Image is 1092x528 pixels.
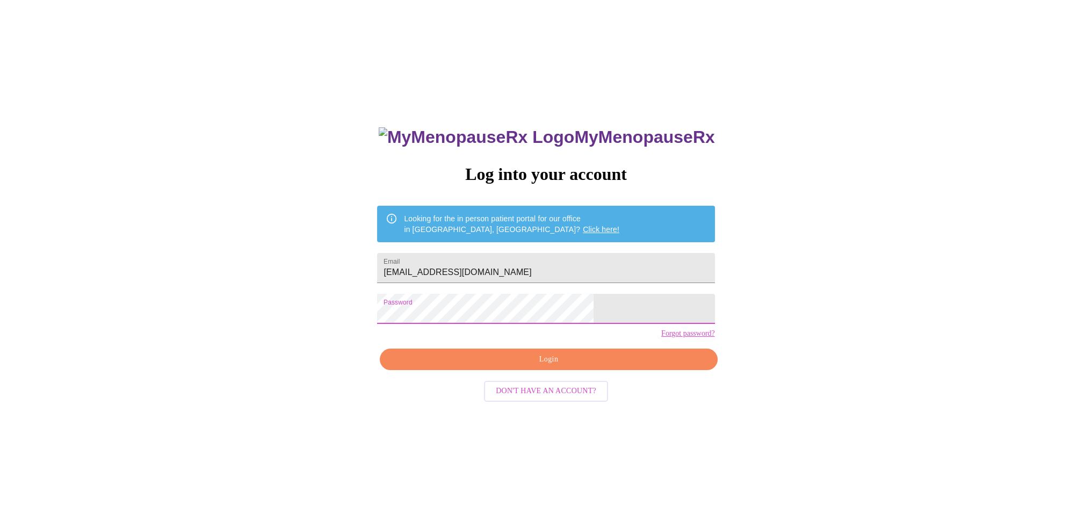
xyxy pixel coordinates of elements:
[661,329,715,338] a: Forgot password?
[404,209,619,239] div: Looking for the in person patient portal for our office in [GEOGRAPHIC_DATA], [GEOGRAPHIC_DATA]?
[583,225,619,234] a: Click here!
[379,127,715,147] h3: MyMenopauseRx
[484,381,608,402] button: Don't have an account?
[392,353,705,366] span: Login
[481,386,611,395] a: Don't have an account?
[496,385,596,398] span: Don't have an account?
[377,164,714,184] h3: Log into your account
[379,127,574,147] img: MyMenopauseRx Logo
[380,349,717,371] button: Login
